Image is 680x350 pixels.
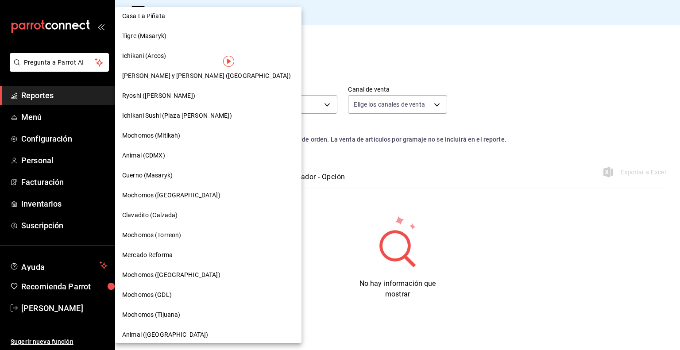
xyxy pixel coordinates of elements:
[115,185,301,205] div: Mochomos ([GEOGRAPHIC_DATA])
[115,205,301,225] div: Clavadito (Calzada)
[115,46,301,66] div: Ichikani (Arcos)
[122,131,180,140] span: Mochomos (Mitikah)
[115,26,301,46] div: Tigre (Masaryk)
[115,245,301,265] div: Mercado Reforma
[122,270,220,280] span: Mochomos ([GEOGRAPHIC_DATA])
[122,211,178,220] span: Clavadito (Calzada)
[115,6,301,26] div: Casa La Piñata
[115,126,301,146] div: Mochomos (Mitikah)
[122,171,173,180] span: Cuerno (Masaryk)
[122,250,173,260] span: Mercado Reforma
[115,146,301,165] div: Animal (CDMX)
[115,106,301,126] div: Ichikani Sushi (Plaza [PERSON_NAME])
[122,51,166,61] span: Ichikani (Arcos)
[115,165,301,185] div: Cuerno (Masaryk)
[115,325,301,345] div: Animal ([GEOGRAPHIC_DATA])
[115,66,301,86] div: [PERSON_NAME] y [PERSON_NAME] ([GEOGRAPHIC_DATA])
[122,12,165,21] span: Casa La Piñata
[115,265,301,285] div: Mochomos ([GEOGRAPHIC_DATA])
[115,285,301,305] div: Mochomos (GDL)
[122,71,291,81] span: [PERSON_NAME] y [PERSON_NAME] ([GEOGRAPHIC_DATA])
[122,111,232,120] span: Ichikani Sushi (Plaza [PERSON_NAME])
[122,191,220,200] span: Mochomos ([GEOGRAPHIC_DATA])
[115,225,301,245] div: Mochomos (Torreon)
[122,151,165,160] span: Animal (CDMX)
[122,290,172,300] span: Mochomos (GDL)
[115,86,301,106] div: Ryoshi ([PERSON_NAME])
[122,330,208,339] span: Animal ([GEOGRAPHIC_DATA])
[122,310,180,319] span: Mochomos (Tijuana)
[122,91,195,100] span: Ryoshi ([PERSON_NAME])
[122,31,166,41] span: Tigre (Masaryk)
[115,305,301,325] div: Mochomos (Tijuana)
[122,231,181,240] span: Mochomos (Torreon)
[223,56,234,67] img: Tooltip marker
